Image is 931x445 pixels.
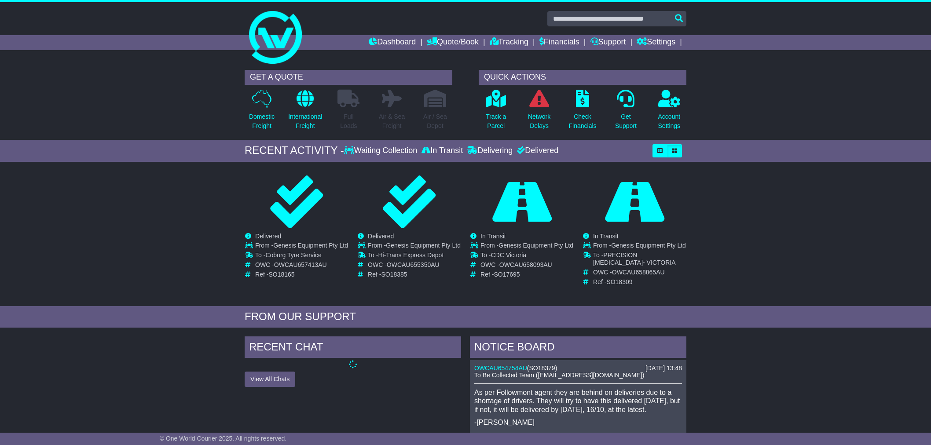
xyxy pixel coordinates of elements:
span: Genesis Equipment Pty Ltd [498,242,573,249]
a: GetSupport [615,89,637,135]
a: Dashboard [369,35,416,50]
div: QUICK ACTIONS [479,70,686,85]
div: Delivering [465,146,515,156]
p: International Freight [288,112,322,131]
td: OWC - [480,261,573,271]
div: ( ) [474,365,682,372]
p: Check Financials [569,112,597,131]
p: Track a Parcel [486,112,506,131]
td: To - [593,252,686,269]
span: SO18385 [381,271,407,278]
p: -[PERSON_NAME] [474,418,682,427]
span: Genesis Equipment Pty Ltd [611,242,686,249]
span: Genesis Equipment Pty Ltd [386,242,461,249]
div: Waiting Collection [344,146,419,156]
span: In Transit [593,233,619,240]
span: OWCAU658093AU [499,261,552,268]
span: © One World Courier 2025. All rights reserved. [160,435,287,442]
td: Ref - [255,271,348,278]
td: Ref - [593,278,686,286]
td: From - [480,242,573,252]
span: SO17695 [494,271,520,278]
div: Delivered [515,146,558,156]
span: Coburg Tyre Service [265,252,321,259]
td: OWC - [368,261,461,271]
span: To Be Collected Team ([EMAIL_ADDRESS][DOMAIN_NAME]) [474,372,644,379]
p: Get Support [615,112,637,131]
p: As per Followmont agent they are behind on deliveries due to a shortage of drivers. They will try... [474,388,682,414]
div: RECENT ACTIVITY - [245,144,344,157]
button: View All Chats [245,372,295,387]
span: Delivered [255,233,281,240]
a: DomesticFreight [249,89,275,135]
p: Air / Sea Depot [423,112,447,131]
p: Domestic Freight [249,112,275,131]
a: Quote/Book [427,35,479,50]
a: Track aParcel [485,89,506,135]
td: To - [255,252,348,261]
td: Ref - [480,271,573,278]
span: SO18379 [529,365,555,372]
td: From - [368,242,461,252]
span: OWCAU657413AU [274,261,327,268]
a: InternationalFreight [288,89,323,135]
span: CDC Victoria [491,252,526,259]
span: SO18309 [606,278,632,285]
span: OWCAU655350AU [387,261,440,268]
span: SO18165 [268,271,294,278]
a: CheckFinancials [568,89,597,135]
td: To - [368,252,461,261]
div: FROM OUR SUPPORT [245,310,686,323]
td: To - [480,252,573,261]
a: AccountSettings [658,89,681,135]
p: Network Delays [528,112,550,131]
span: Genesis Equipment Pty Ltd [273,242,348,249]
div: RECENT CHAT [245,336,461,360]
a: Support [590,35,626,50]
td: From - [255,242,348,252]
span: OWCAU658865AU [612,269,665,276]
p: Air & Sea Freight [379,112,405,131]
div: [DATE] 13:48 [645,365,682,372]
p: Full Loads [337,112,359,131]
td: From - [593,242,686,252]
td: OWC - [593,269,686,278]
div: NOTICE BOARD [470,336,686,360]
div: In Transit [419,146,465,156]
span: Hi-Trans Express Depot [378,252,444,259]
a: NetworkDelays [528,89,551,135]
span: PRECISION [MEDICAL_DATA]- VICTORIA [593,252,675,266]
a: Financials [539,35,579,50]
td: Ref - [368,271,461,278]
span: In Transit [480,233,506,240]
p: Account Settings [658,112,681,131]
a: Tracking [490,35,528,50]
span: Delivered [368,233,394,240]
a: OWCAU654754AU [474,365,527,372]
a: Settings [637,35,675,50]
div: GET A QUOTE [245,70,452,85]
td: OWC - [255,261,348,271]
